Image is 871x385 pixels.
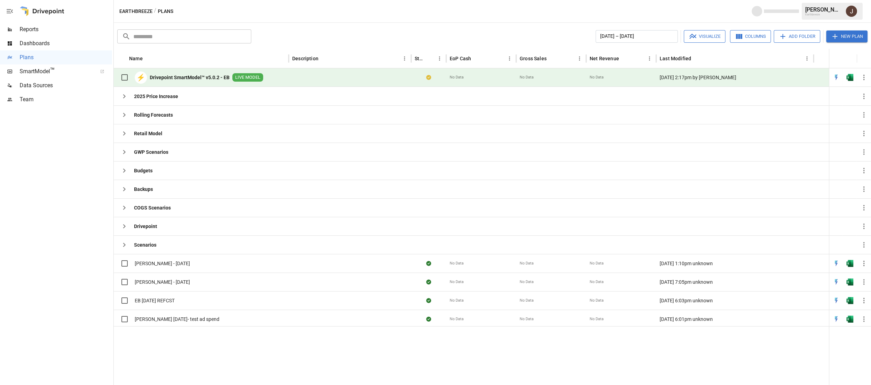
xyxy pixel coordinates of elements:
[656,291,814,310] div: [DATE] 6:03pm unknown
[833,297,840,304] div: Open in Quick Edit
[805,13,842,16] div: Earthbreeze
[520,261,534,266] span: No Data
[154,7,156,16] div: /
[135,297,175,304] span: EB [DATE] REFCST
[134,93,178,100] b: 2025 Price Increase
[842,1,861,21] button: Jon Wedel
[833,260,840,267] img: quick-edit-flash.b8aec18c.svg
[847,260,854,267] img: excel-icon.76473adf.svg
[50,66,55,75] span: ™
[20,95,112,104] span: Team
[847,297,854,304] div: Open in Excel
[774,30,820,43] button: Add Folder
[134,149,168,156] b: GWP Scenarios
[660,56,691,61] div: Last Modified
[833,260,840,267] div: Open in Quick Edit
[450,75,464,80] span: No Data
[847,316,854,323] div: Open in Excel
[847,260,854,267] div: Open in Excel
[134,186,153,193] b: Backups
[135,316,219,323] span: [PERSON_NAME] [DATE]- test ad spend
[450,298,464,303] span: No Data
[730,30,771,43] button: Columns
[426,297,431,304] div: Sync complete
[292,56,318,61] div: Description
[134,223,157,230] b: Drivepoint
[656,310,814,328] div: [DATE] 6:01pm unknown
[319,54,329,63] button: Sort
[435,54,444,63] button: Status column menu
[684,30,725,43] button: Visualize
[20,25,112,34] span: Reports
[520,56,547,61] div: Gross Sales
[575,54,584,63] button: Gross Sales column menu
[134,204,171,211] b: COGS Scenarios
[590,56,619,61] div: Net Revenue
[520,316,534,322] span: No Data
[135,71,147,84] div: ⚡
[620,54,630,63] button: Sort
[119,7,153,16] button: Earthbreeze
[590,261,604,266] span: No Data
[596,30,678,43] button: [DATE] – [DATE]
[135,279,190,286] span: [PERSON_NAME] - [DATE]
[645,54,654,63] button: Net Revenue column menu
[129,56,143,61] div: Name
[590,298,604,303] span: No Data
[520,298,534,303] span: No Data
[847,74,854,81] div: Open in Excel
[520,279,534,285] span: No Data
[826,30,868,42] button: New Plan
[150,74,230,81] b: Drivepoint SmartModel™ v5.0.2 - EB
[450,316,464,322] span: No Data
[833,316,840,323] div: Open in Quick Edit
[426,260,431,267] div: Sync complete
[505,54,514,63] button: EoP Cash column menu
[833,279,840,286] img: quick-edit-flash.b8aec18c.svg
[590,279,604,285] span: No Data
[656,273,814,291] div: [DATE] 7:05pm unknown
[590,316,604,322] span: No Data
[425,54,435,63] button: Sort
[847,279,854,286] img: excel-icon.76473adf.svg
[802,54,812,63] button: Last Modified column menu
[20,53,112,62] span: Plans
[833,297,840,304] img: quick-edit-flash.b8aec18c.svg
[232,74,263,81] span: LIVE MODEL
[450,261,464,266] span: No Data
[134,241,156,248] b: Scenarios
[656,68,814,87] div: [DATE] 2:17pm by [PERSON_NAME]
[20,67,92,76] span: SmartModel
[520,75,534,80] span: No Data
[547,54,557,63] button: Sort
[134,111,173,118] b: Rolling Forecasts
[847,74,854,81] img: excel-icon.76473adf.svg
[20,39,112,48] span: Dashboards
[847,316,854,323] img: excel-icon.76473adf.svg
[847,297,854,304] img: excel-icon.76473adf.svg
[861,54,871,63] button: Sort
[135,260,190,267] span: [PERSON_NAME] - [DATE]
[656,254,814,273] div: [DATE] 1:10pm unknown
[846,6,857,17] img: Jon Wedel
[472,54,482,63] button: Sort
[143,54,153,63] button: Sort
[833,74,840,81] img: quick-edit-flash.b8aec18c.svg
[847,279,854,286] div: Open in Excel
[590,75,604,80] span: No Data
[833,74,840,81] div: Open in Quick Edit
[134,130,162,137] b: Retail Model
[134,167,153,174] b: Budgets
[415,56,424,61] div: Status
[450,56,471,61] div: EoP Cash
[20,81,112,90] span: Data Sources
[692,54,702,63] button: Sort
[833,279,840,286] div: Open in Quick Edit
[400,54,409,63] button: Description column menu
[450,279,464,285] span: No Data
[833,316,840,323] img: quick-edit-flash.b8aec18c.svg
[426,74,431,81] div: Your plan has changes in Excel that are not reflected in the Drivepoint Data Warehouse, select "S...
[426,316,431,323] div: Sync complete
[805,6,842,13] div: [PERSON_NAME]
